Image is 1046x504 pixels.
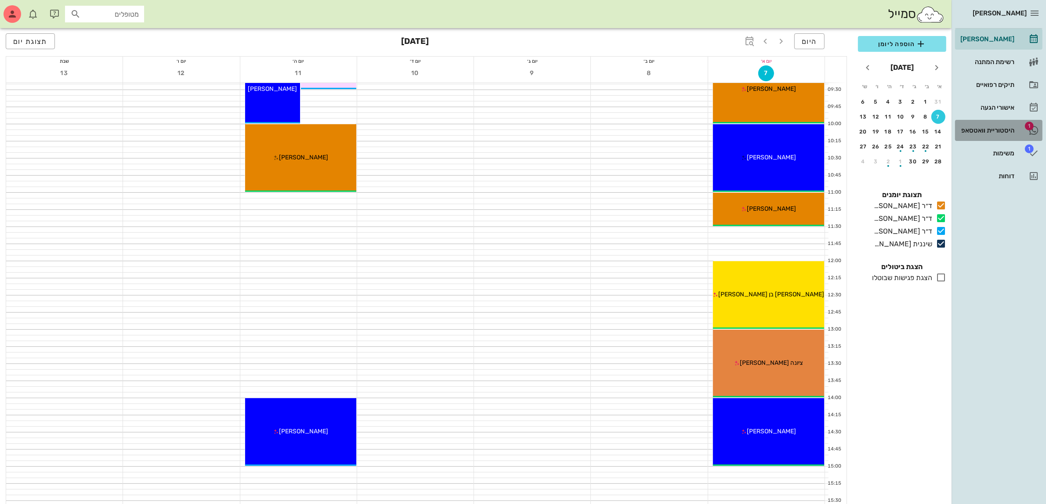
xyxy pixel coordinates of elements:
[859,79,870,94] th: ש׳
[856,125,870,139] button: 20
[290,65,306,81] button: 11
[881,158,895,165] div: 2
[870,226,932,237] div: ד״ר [PERSON_NAME]
[896,79,908,94] th: ד׳
[402,33,429,51] h3: [DATE]
[747,154,796,161] span: [PERSON_NAME]
[955,51,1042,72] a: רשימת המתנה
[916,6,945,23] img: SmileCloud logo
[894,99,908,105] div: 3
[869,114,883,120] div: 12
[825,103,843,111] div: 09:45
[881,125,895,139] button: 18
[881,95,895,109] button: 4
[959,36,1014,43] div: [PERSON_NAME]
[869,129,883,135] div: 19
[641,65,657,81] button: 8
[934,79,945,94] th: א׳
[884,79,895,94] th: ה׳
[856,95,870,109] button: 6
[931,125,945,139] button: 14
[856,144,870,150] div: 27
[740,359,803,367] span: ציונה [PERSON_NAME]
[825,223,843,230] div: 11:30
[869,158,883,165] div: 3
[870,213,932,224] div: ד״ר [PERSON_NAME]
[959,104,1014,111] div: אישורי הגעה
[123,57,239,65] div: יום ו׳
[759,69,774,77] span: 7
[718,291,824,298] span: [PERSON_NAME] בן [PERSON_NAME]
[894,114,908,120] div: 10
[708,57,825,65] div: יום א׳
[825,411,843,419] div: 14:15
[860,60,876,76] button: חודש הבא
[825,428,843,436] div: 14:30
[906,158,920,165] div: 30
[919,158,933,165] div: 29
[955,166,1042,187] a: דוחות
[825,172,843,179] div: 10:45
[906,140,920,154] button: 23
[474,57,590,65] div: יום ג׳
[955,74,1042,95] a: תיקים רפואיים
[955,120,1042,141] a: תגהיסטוריית וואטסאפ
[825,257,843,265] div: 12:00
[869,273,932,283] div: הצגת פגישות שבוטלו
[1025,122,1034,130] span: תג
[858,262,946,272] h4: הצגת ביטולים
[869,144,883,150] div: 26
[856,114,870,120] div: 13
[856,99,870,105] div: 6
[906,125,920,139] button: 16
[881,155,895,169] button: 2
[881,110,895,124] button: 11
[894,129,908,135] div: 17
[858,190,946,200] h4: תצוגת יומנים
[931,99,945,105] div: 31
[865,39,939,49] span: הוספה ליומן
[931,158,945,165] div: 28
[881,99,895,105] div: 4
[959,127,1014,134] div: היסטוריית וואטסאפ
[894,155,908,169] button: 1
[357,57,474,65] div: יום ד׳
[825,189,843,196] div: 11:00
[174,69,189,77] span: 12
[894,110,908,124] button: 10
[894,144,908,150] div: 24
[747,428,796,435] span: [PERSON_NAME]
[906,95,920,109] button: 2
[869,95,883,109] button: 5
[931,114,945,120] div: 7
[906,155,920,169] button: 30
[929,60,945,76] button: חודש שעבר
[240,57,357,65] div: יום ה׳
[931,140,945,154] button: 21
[856,158,870,165] div: 4
[758,65,774,81] button: 7
[825,446,843,453] div: 14:45
[919,144,933,150] div: 22
[906,114,920,120] div: 9
[955,29,1042,50] a: [PERSON_NAME]
[881,129,895,135] div: 18
[856,140,870,154] button: 27
[919,129,933,135] div: 15
[591,57,707,65] div: יום ב׳
[919,99,933,105] div: 1
[825,463,843,470] div: 15:00
[13,37,47,46] span: תצוגת יום
[909,79,920,94] th: ג׳
[919,125,933,139] button: 15
[906,129,920,135] div: 16
[279,428,328,435] span: [PERSON_NAME]
[747,85,796,93] span: [PERSON_NAME]
[894,125,908,139] button: 17
[825,394,843,402] div: 14:00
[279,154,328,161] span: [PERSON_NAME]
[973,9,1027,17] span: [PERSON_NAME]
[525,69,540,77] span: 9
[174,65,189,81] button: 12
[959,150,1014,157] div: משימות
